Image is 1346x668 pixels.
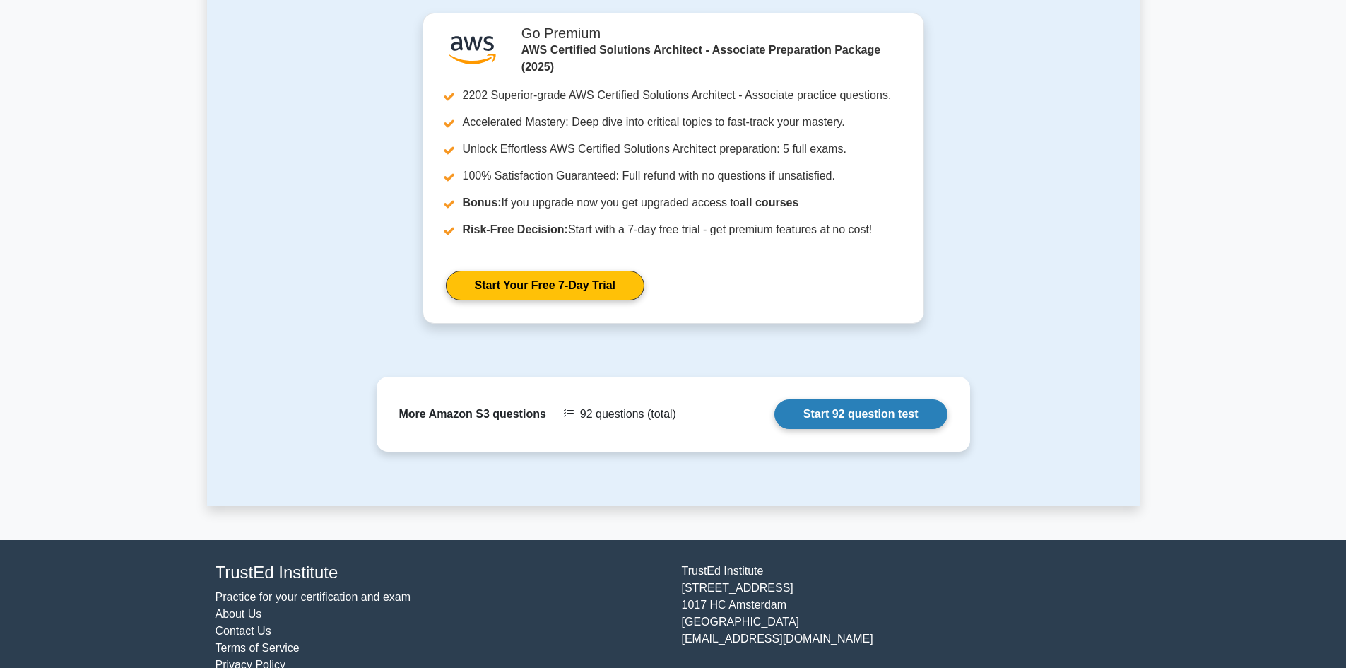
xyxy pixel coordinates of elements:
a: Practice for your certification and exam [216,591,411,603]
a: Terms of Service [216,642,300,654]
h4: TrustEd Institute [216,563,665,583]
a: Start Your Free 7-Day Trial [446,271,644,300]
a: Contact Us [216,625,271,637]
a: About Us [216,608,262,620]
a: Start 92 question test [774,399,947,429]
